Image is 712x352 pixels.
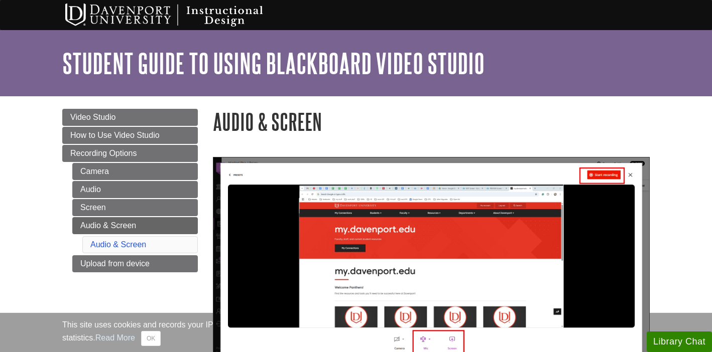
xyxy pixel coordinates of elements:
img: Davenport University Instructional Design [57,3,298,28]
div: This site uses cookies and records your IP address for usage statistics. Additionally, we use Goo... [62,319,650,346]
a: Audio & Screen [72,217,198,234]
a: Upload from device [72,255,198,272]
a: Camera [72,163,198,180]
div: Guide Page Menu [62,109,198,272]
span: Recording Options [70,149,137,157]
a: Screen [72,199,198,216]
h1: Audio & Screen [213,109,650,134]
a: Audio & Screen [90,240,146,249]
span: Video Studio [70,113,115,121]
a: Read More [95,333,135,342]
a: Recording Options [62,145,198,162]
a: Student Guide to Using Blackboard Video Studio [62,48,485,79]
button: Library Chat [647,331,712,352]
button: Close [141,331,161,346]
a: Audio [72,181,198,198]
span: How to Use Video Studio [70,131,160,139]
a: Video Studio [62,109,198,126]
a: How to Use Video Studio [62,127,198,144]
